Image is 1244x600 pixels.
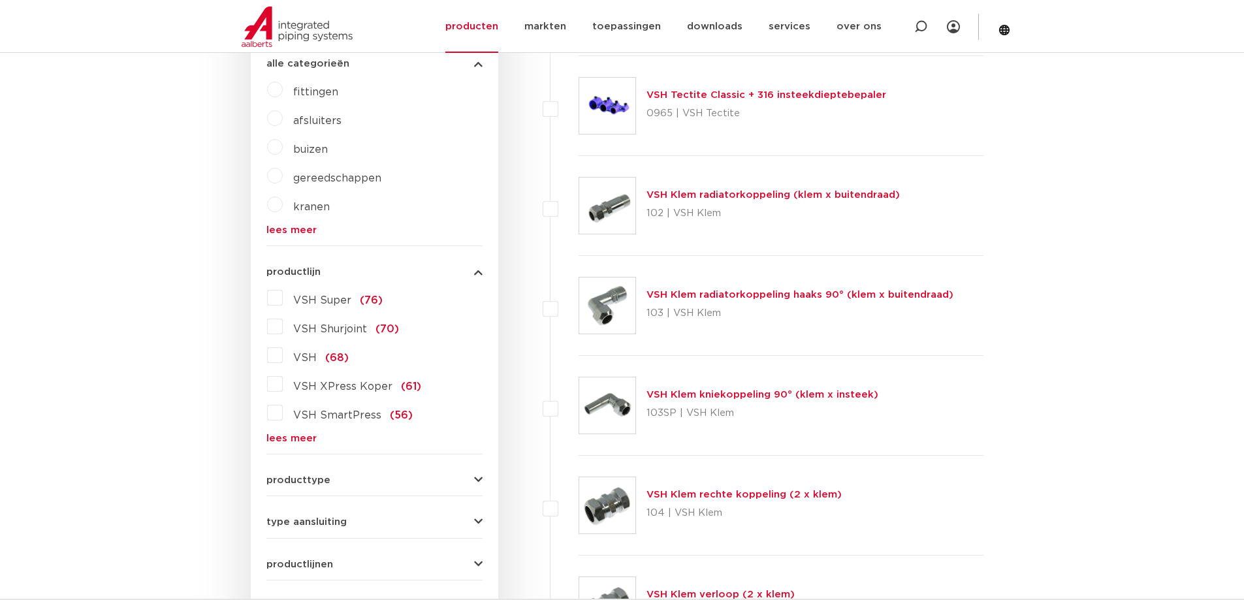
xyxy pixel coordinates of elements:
[646,490,842,499] a: VSH Klem rechte koppeling (2 x klem)
[266,475,483,485] button: producttype
[646,503,842,524] p: 104 | VSH Klem
[266,225,483,235] a: lees meer
[579,178,635,234] img: Thumbnail for VSH Klem radiatorkoppeling (klem x buitendraad)
[375,324,399,334] span: (70)
[579,477,635,533] img: Thumbnail for VSH Klem rechte koppeling (2 x klem)
[293,295,351,306] span: VSH Super
[266,560,333,569] span: productlijnen
[293,202,330,212] a: kranen
[266,59,483,69] button: alle categorieën
[646,90,886,100] a: VSH Tectite Classic + 316 insteekdieptebepaler
[266,267,321,277] span: productlijn
[646,303,953,324] p: 103 | VSH Klem
[266,560,483,569] button: productlijnen
[390,410,413,420] span: (56)
[266,517,347,527] span: type aansluiting
[401,381,421,392] span: (61)
[360,295,383,306] span: (76)
[293,116,342,126] a: afsluiters
[293,324,367,334] span: VSH Shurjoint
[646,203,900,224] p: 102 | VSH Klem
[293,173,381,183] a: gereedschappen
[266,267,483,277] button: productlijn
[646,390,878,400] a: VSH Klem kniekoppeling 90° (klem x insteek)
[266,517,483,527] button: type aansluiting
[646,190,900,200] a: VSH Klem radiatorkoppeling (klem x buitendraad)
[266,475,330,485] span: producttype
[293,144,328,155] a: buizen
[646,290,953,300] a: VSH Klem radiatorkoppeling haaks 90° (klem x buitendraad)
[293,87,338,97] a: fittingen
[646,403,878,424] p: 103SP | VSH Klem
[325,353,349,363] span: (68)
[646,590,795,599] a: VSH Klem verloop (2 x klem)
[293,410,381,420] span: VSH SmartPress
[579,78,635,134] img: Thumbnail for VSH Tectite Classic + 316 insteekdieptebepaler
[579,277,635,334] img: Thumbnail for VSH Klem radiatorkoppeling haaks 90° (klem x buitendraad)
[579,377,635,434] img: Thumbnail for VSH Klem kniekoppeling 90° (klem x insteek)
[266,434,483,443] a: lees meer
[266,59,349,69] span: alle categorieën
[646,103,886,124] p: 0965 | VSH Tectite
[293,381,392,392] span: VSH XPress Koper
[293,353,317,363] span: VSH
